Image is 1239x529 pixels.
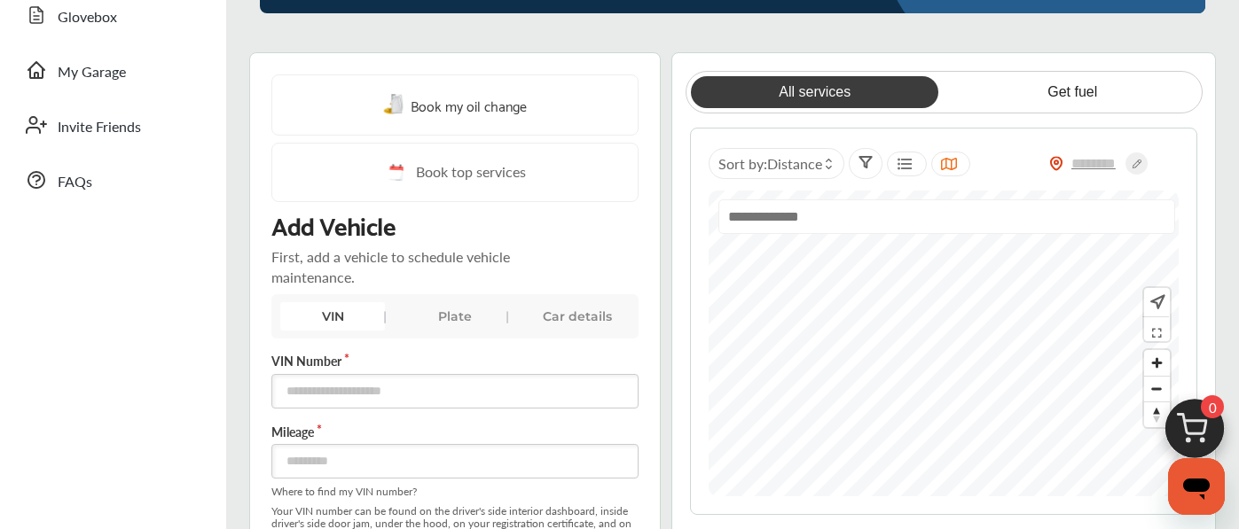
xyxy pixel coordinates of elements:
[411,93,527,117] span: Book my oil change
[416,161,526,183] span: Book top services
[271,486,639,498] span: Where to find my VIN number?
[58,171,92,194] span: FAQs
[1144,350,1170,376] button: Zoom in
[1144,402,1170,427] span: Reset bearing to north
[16,102,208,148] a: Invite Friends
[383,94,406,116] img: oil-change.e5047c97.svg
[1049,156,1063,171] img: location_vector_orange.38f05af8.svg
[525,302,630,331] div: Car details
[1201,395,1224,418] span: 0
[1144,376,1170,401] button: Zoom out
[1144,377,1170,401] span: Zoom out
[271,246,529,287] p: First, add a vehicle to schedule vehicle maintenance.
[709,191,1179,496] canvas: Map
[767,153,822,174] span: Distance
[384,161,407,183] img: cal_icon.0803b883.svg
[1147,292,1165,312] img: recenter.ce011a49.svg
[271,143,639,202] a: Book top services
[271,423,639,440] label: Mileage
[16,47,208,93] a: My Garage
[58,116,141,139] span: Invite Friends
[16,157,208,203] a: FAQs
[271,209,395,239] p: Add Vehicle
[691,76,938,108] a: All services
[58,61,126,84] span: My Garage
[1168,458,1225,515] iframe: Button to launch messaging window
[58,6,117,29] span: Glovebox
[1152,391,1237,476] img: cart_icon.3d0951e8.svg
[949,76,1196,108] a: Get fuel
[1144,401,1170,427] button: Reset bearing to north
[383,93,527,117] a: Book my oil change
[280,302,385,331] div: VIN
[271,352,639,370] label: VIN Number
[718,153,822,174] span: Sort by :
[403,302,507,331] div: Plate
